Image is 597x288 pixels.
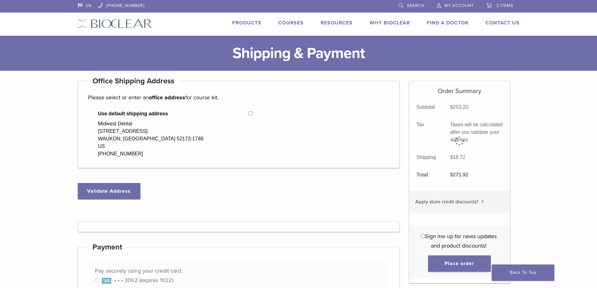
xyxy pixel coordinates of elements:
[407,3,424,8] span: Search
[421,234,425,238] input: Sign me up for news updates and product discounts!
[485,20,520,26] a: Contact Us
[428,255,491,272] button: Place order
[88,240,127,255] h4: Payment
[78,19,152,28] img: Bioclear
[88,93,390,102] p: Please select or enter an for course kit.
[492,264,554,281] a: Back To Top
[88,74,179,89] h4: Office Shipping Address
[232,20,261,26] a: Products
[278,20,304,26] a: Courses
[98,110,249,118] span: Use default shipping address
[425,233,497,249] span: Sign me up for news updates and product discounts!
[427,20,469,26] a: Find A Doctor
[369,20,410,26] a: Why Bioclear
[321,20,353,26] a: Resources
[415,199,478,205] span: Apply store credit discounts?
[496,3,513,8] span: 2 items
[98,120,204,158] div: Midwest Dental [STREET_ADDRESS] WAUKON, [GEOGRAPHIC_DATA] 52172-1746 US [PHONE_NUMBER]
[444,3,474,8] span: My Account
[78,183,140,199] button: Validate Address
[481,200,484,203] img: caret.svg
[409,81,510,95] h5: Order Summary
[149,94,185,101] strong: office address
